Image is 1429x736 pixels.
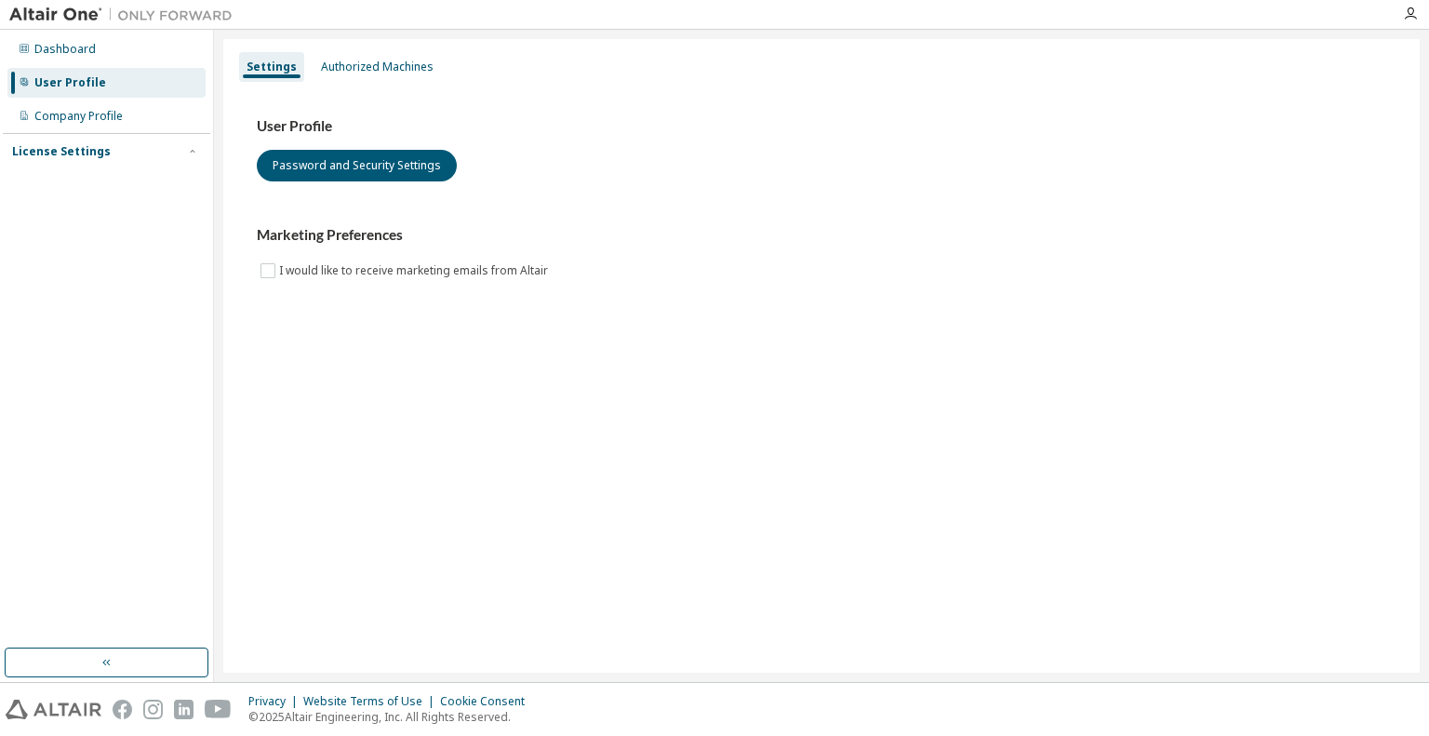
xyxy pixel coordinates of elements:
p: © 2025 Altair Engineering, Inc. All Rights Reserved. [248,709,536,725]
img: altair_logo.svg [6,700,101,719]
img: instagram.svg [143,700,163,719]
div: Settings [247,60,297,74]
div: Authorized Machines [321,60,434,74]
div: Cookie Consent [440,694,536,709]
div: Dashboard [34,42,96,57]
img: linkedin.svg [174,700,194,719]
img: youtube.svg [205,700,232,719]
h3: Marketing Preferences [257,226,1386,245]
div: User Profile [34,75,106,90]
button: Password and Security Settings [257,150,457,181]
label: I would like to receive marketing emails from Altair [279,260,552,282]
div: Privacy [248,694,303,709]
img: facebook.svg [113,700,132,719]
div: License Settings [12,144,111,159]
div: Website Terms of Use [303,694,440,709]
h3: User Profile [257,117,1386,136]
img: Altair One [9,6,242,24]
div: Company Profile [34,109,123,124]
